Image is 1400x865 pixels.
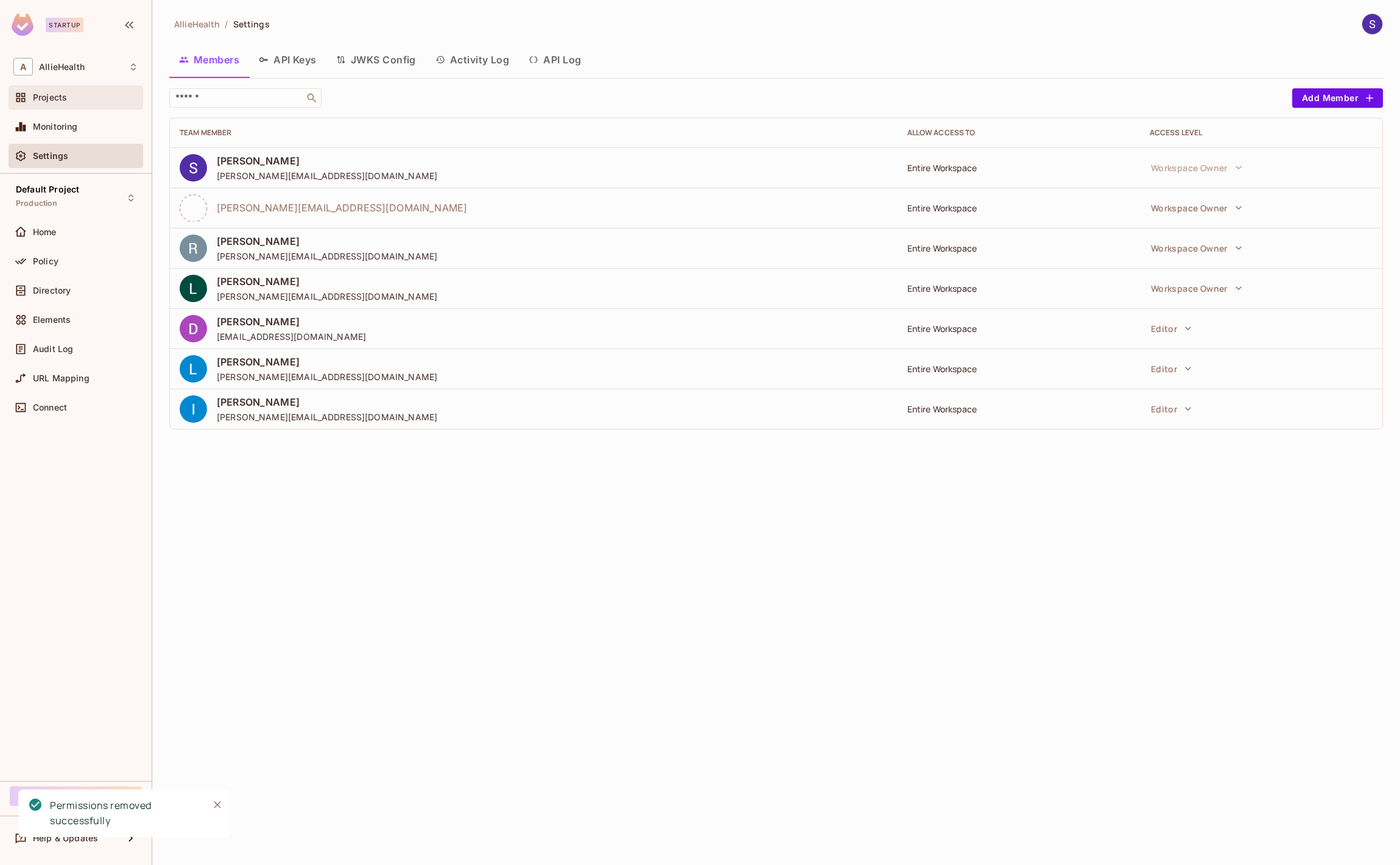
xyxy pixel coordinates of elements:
div: Allow Access to [907,128,1130,138]
span: Projects [33,93,67,102]
span: [PERSON_NAME][EMAIL_ADDRESS][DOMAIN_NAME] [217,170,437,182]
div: Entire Workspace [907,242,1130,254]
div: Entire Workspace [907,283,1130,294]
span: AllieHealth [174,18,220,30]
span: [PERSON_NAME][EMAIL_ADDRESS][DOMAIN_NAME] [217,201,467,214]
button: Editor [1145,316,1198,341]
span: [EMAIL_ADDRESS][DOMAIN_NAME] [217,331,366,342]
span: [PERSON_NAME][EMAIL_ADDRESS][DOMAIN_NAME] [217,250,437,262]
button: Close [208,796,227,814]
button: JWKS Config [326,44,426,75]
div: Entire Workspace [907,323,1130,334]
span: Directory [33,286,71,295]
button: Workspace Owner [1145,236,1248,260]
button: API Keys [249,44,326,75]
span: [PERSON_NAME] [217,355,437,369]
img: ACg8ocLNPycIT-OpOXApjhctGNZmdBiJ1r_YVw94MBKX3Yn-=s96-c [180,315,207,342]
span: Home [33,227,57,237]
div: Access Level [1150,128,1373,138]
span: URL Mapping [33,373,90,383]
img: ACg8ocIlYS4O5s-o6FkOZ7lo3CSrMXtv9I-rpehYF9fZOXT5=s96-c [180,154,207,182]
button: API Log [519,44,591,75]
span: [PERSON_NAME][EMAIL_ADDRESS][DOMAIN_NAME] [217,291,437,302]
span: [PERSON_NAME][EMAIL_ADDRESS][DOMAIN_NAME] [217,371,437,383]
div: Startup [46,18,83,32]
div: Permissions removed successfully [50,798,199,828]
span: Connect [33,403,67,412]
img: Stephen Morrison [1362,14,1382,34]
img: ACg8ocJnG4VHex2eZue1q0nYIoFQhy0j_UGOPIbPOXWwwRuf=s96-c [180,275,207,302]
span: [PERSON_NAME] [217,315,366,328]
li: / [225,18,228,30]
span: Workspace: AllieHealth [39,62,85,72]
span: Production [16,199,58,208]
span: [PERSON_NAME] [217,395,437,409]
span: Policy [33,256,58,266]
span: [PERSON_NAME][EMAIL_ADDRESS][DOMAIN_NAME] [217,411,437,423]
button: Workspace Owner [1145,155,1248,180]
span: [PERSON_NAME] [217,235,437,248]
div: Entire Workspace [907,403,1130,415]
div: Entire Workspace [907,162,1130,174]
button: Add Member [1292,88,1383,108]
button: Workspace Owner [1145,196,1248,220]
span: Default Project [16,185,79,194]
img: ACg8ocIeJ8SxFWoIOcrcSMpWYxHa2u3VGxjA2mXBXL4cQ1vq=s96-c [180,235,207,262]
img: ACg8ocJLAOzrdLWBxioiEK5rBaGxB7C2cuKs5Oq3j3HLTYgli0iaUg=s96-c [180,395,207,423]
span: Audit Log [33,344,73,354]
div: Entire Workspace [907,202,1130,214]
div: Team Member [180,128,888,138]
button: Workspace Owner [1145,276,1248,300]
button: Editor [1145,397,1198,421]
span: Elements [33,315,71,325]
span: [PERSON_NAME] [217,154,437,168]
span: Settings [233,18,270,30]
button: Members [169,44,249,75]
span: [PERSON_NAME] [217,275,437,288]
span: A [13,58,33,76]
button: Activity Log [426,44,519,75]
button: Editor [1145,356,1198,381]
div: Entire Workspace [907,363,1130,375]
img: ACg8ocKfXUY_IafuTVZkAMHdmpQN--qSOIe3Pi2525Z4DnhgzqTMkg=s96-c [180,355,207,383]
img: SReyMgAAAABJRU5ErkJggg== [12,13,33,36]
span: Settings [33,151,68,161]
span: Monitoring [33,122,78,132]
